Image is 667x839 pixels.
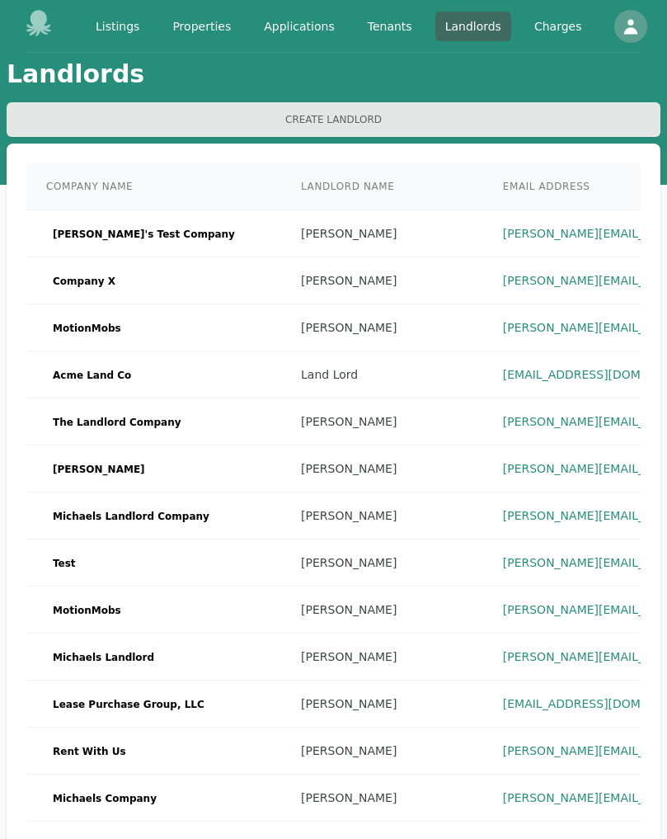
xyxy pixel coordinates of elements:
button: Create Landlord [7,102,660,137]
span: Company X [46,273,122,290]
td: Land Lord [281,351,483,398]
td: [PERSON_NAME] [281,540,483,587]
td: [PERSON_NAME] [281,304,483,351]
span: Michaels Company [46,790,163,807]
th: Company Name [26,163,281,210]
td: [PERSON_NAME] [281,257,483,304]
h1: Landlords [7,59,660,89]
a: Tenants [358,12,422,41]
a: Properties [162,12,241,41]
span: MotionMobs [46,320,128,337]
span: MotionMobs [46,602,128,619]
span: Michaels Landlord [46,649,161,666]
a: Applications [254,12,345,41]
th: Landlord Name [281,163,483,210]
a: Charges [524,12,592,41]
td: [PERSON_NAME] [281,634,483,681]
span: Acme Land Co [46,367,138,384]
span: [PERSON_NAME]'s Test Company [46,226,242,243]
span: Lease Purchase Group, LLC [46,696,211,713]
span: Michaels Landlord Company [46,508,216,525]
td: [PERSON_NAME] [281,445,483,493]
span: The Landlord Company [46,414,188,431]
td: [PERSON_NAME] [281,681,483,728]
td: [PERSON_NAME] [281,587,483,634]
td: [PERSON_NAME] [281,775,483,822]
td: [PERSON_NAME] [281,728,483,775]
td: [PERSON_NAME] [281,210,483,257]
span: Rent With Us [46,743,133,760]
span: [PERSON_NAME] [46,461,152,478]
td: [PERSON_NAME] [281,493,483,540]
a: Landlords [435,12,511,41]
td: [PERSON_NAME] [281,398,483,445]
a: Listings [86,12,149,41]
span: Test [46,555,82,572]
